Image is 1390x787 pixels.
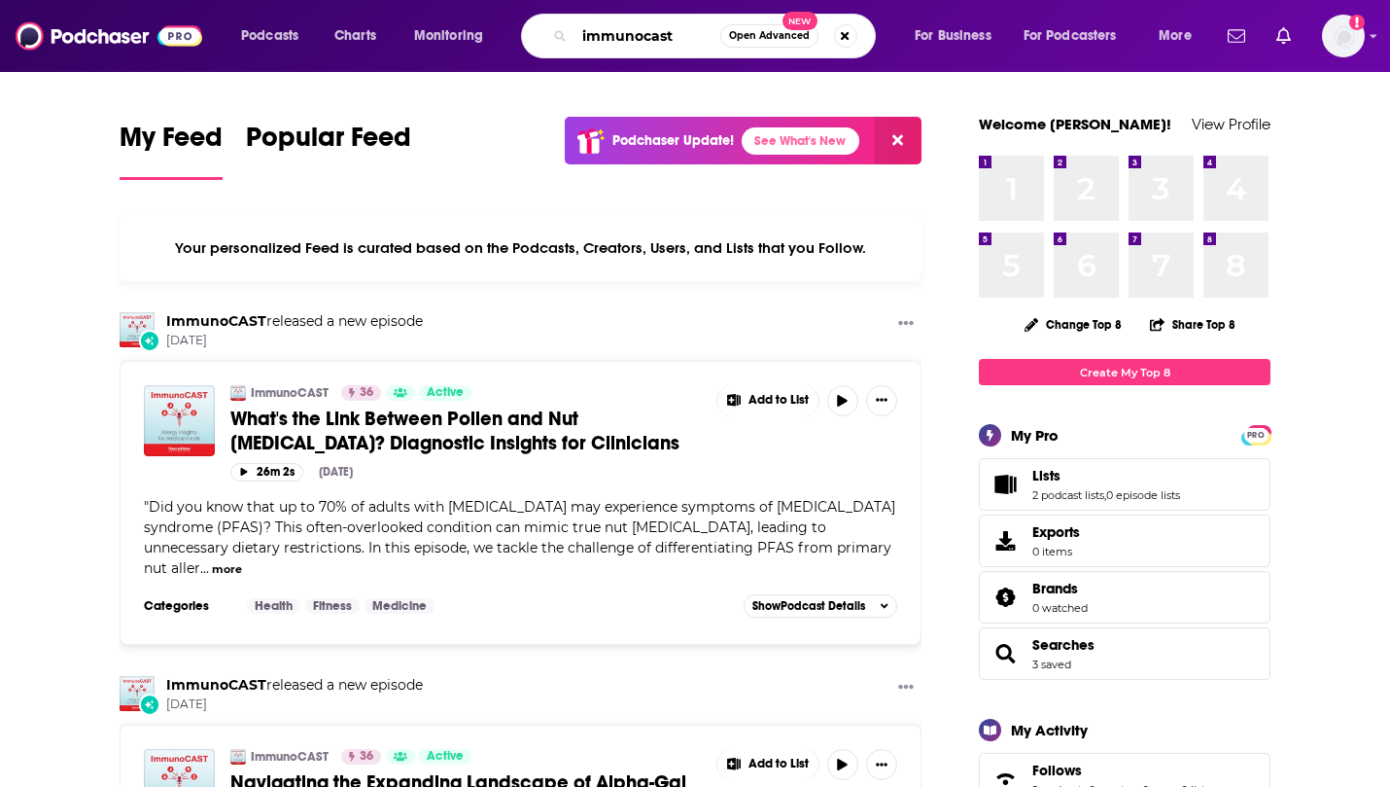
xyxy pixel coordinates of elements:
[890,676,921,700] button: Show More Button
[782,12,817,30] span: New
[246,121,411,180] a: Popular Feed
[1032,762,1210,779] a: Follows
[1244,428,1268,443] span: PRO
[1011,20,1145,52] button: open menu
[341,385,381,401] a: 36
[120,312,155,347] img: ImmunoCAST
[729,31,810,41] span: Open Advanced
[1159,22,1192,50] span: More
[120,215,921,281] div: Your personalized Feed is curated based on the Podcasts, Creators, Users, and Lists that you Follow.
[246,121,411,165] span: Popular Feed
[720,24,818,48] button: Open AdvancedNew
[1145,20,1216,52] button: open menu
[200,559,209,577] span: ...
[230,407,679,455] span: What's the Link Between Pollen and Nut [MEDICAL_DATA]? Diagnostic Insights for Clinicians
[744,594,897,618] button: ShowPodcast Details
[365,598,434,614] a: Medicine
[334,22,376,50] span: Charts
[1032,523,1080,541] span: Exports
[1149,305,1236,343] button: Share Top 8
[360,747,373,767] span: 36
[748,757,809,771] span: Add to List
[319,465,353,479] div: [DATE]
[979,359,1270,385] a: Create My Top 8
[1013,312,1133,337] button: Change Top 8
[227,20,324,52] button: open menu
[419,749,471,765] a: Active
[915,22,991,50] span: For Business
[979,458,1270,511] span: Lists
[866,749,897,780] button: Show More Button
[1032,580,1088,597] a: Brands
[427,747,464,767] span: Active
[979,115,1171,133] a: Welcome [PERSON_NAME]!
[144,385,215,456] img: What's the Link Between Pollen and Nut Allergies? Diagnostic Insights for Clinicians
[400,20,508,52] button: open menu
[986,640,1025,667] a: Searches
[1104,488,1106,502] span: ,
[230,749,246,765] img: ImmunoCAST
[752,599,865,613] span: Show Podcast Details
[1032,488,1104,502] a: 2 podcast lists
[251,749,329,765] a: ImmunoCAST
[901,20,1016,52] button: open menu
[717,749,818,780] button: Show More Button
[890,312,921,337] button: Show More Button
[1220,19,1253,53] a: Show notifications dropdown
[574,20,720,52] input: Search podcasts, credits, & more...
[979,627,1270,680] span: Searches
[717,385,818,416] button: Show More Button
[1011,426,1059,445] div: My Pro
[230,407,703,455] a: What's the Link Between Pollen and Nut [MEDICAL_DATA]? Diagnostic Insights for Clinicians
[144,498,895,577] span: Did you know that up to 70% of adults with [MEDICAL_DATA] may experience symptoms of [MEDICAL_DAT...
[120,121,223,180] a: My Feed
[419,385,471,401] a: Active
[748,393,809,408] span: Add to List
[1268,19,1299,53] a: Show notifications dropdown
[120,121,223,165] span: My Feed
[414,22,483,50] span: Monitoring
[166,312,423,331] h3: released a new episode
[1011,721,1088,739] div: My Activity
[166,676,423,695] h3: released a new episode
[1032,467,1060,484] span: Lists
[120,676,155,711] a: ImmunoCAST
[144,598,231,614] h3: Categories
[1322,15,1365,57] img: User Profile
[241,22,298,50] span: Podcasts
[341,749,381,765] a: 36
[305,598,360,614] a: Fitness
[360,383,373,403] span: 36
[1032,601,1088,615] a: 0 watched
[247,598,300,614] a: Health
[144,498,895,577] span: "
[166,333,423,349] span: [DATE]
[1032,580,1078,597] span: Brands
[1032,545,1080,558] span: 0 items
[139,694,160,715] div: New Episode
[1322,15,1365,57] span: Logged in as anaresonate
[1024,22,1117,50] span: For Podcasters
[166,676,266,694] a: ImmunoCAST
[16,18,202,54] img: Podchaser - Follow, Share and Rate Podcasts
[166,312,266,330] a: ImmunoCAST
[322,20,388,52] a: Charts
[979,515,1270,567] a: Exports
[1322,15,1365,57] button: Show profile menu
[251,385,329,401] a: ImmunoCAST
[979,571,1270,624] span: Brands
[612,132,734,149] p: Podchaser Update!
[986,471,1025,498] a: Lists
[742,127,859,155] a: See What's New
[230,463,303,482] button: 26m 2s
[1349,15,1365,30] svg: Add a profile image
[166,697,423,713] span: [DATE]
[1032,467,1180,484] a: Lists
[230,385,246,401] img: ImmunoCAST
[1192,115,1270,133] a: View Profile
